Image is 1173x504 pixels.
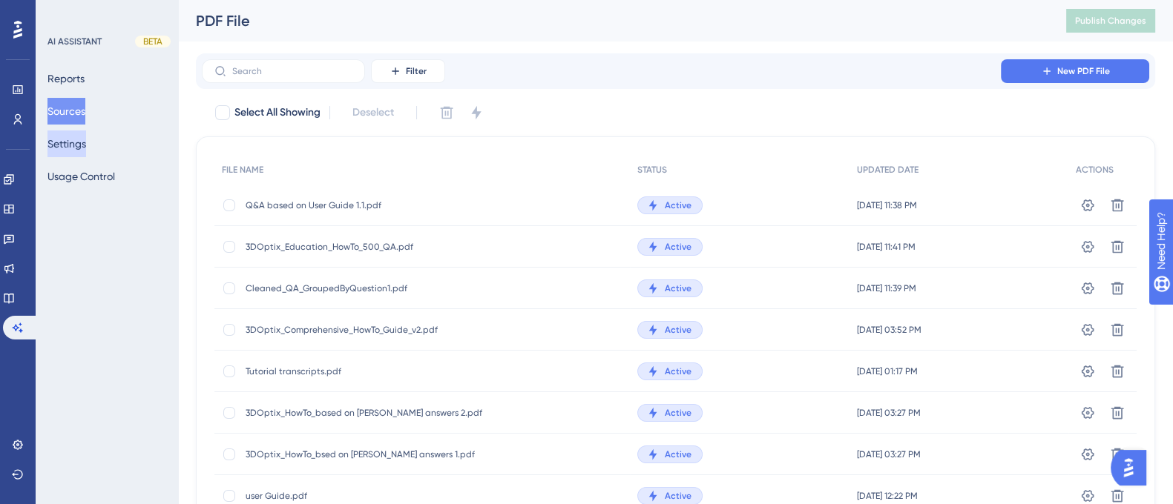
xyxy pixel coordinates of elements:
span: [DATE] 03:52 PM [857,324,921,336]
span: Need Help? [35,4,93,21]
span: user Guide.pdf [246,490,483,502]
span: Active [665,490,691,502]
button: Filter [371,59,445,83]
span: [DATE] 11:38 PM [857,199,917,211]
span: 3DOptix_HowTo_based on [PERSON_NAME] answers 2.pdf [246,407,483,419]
span: New PDF File [1057,65,1110,77]
span: Q&A based on User Guide 1.1.pdf [246,199,483,211]
span: Active [665,241,691,253]
iframe: UserGuiding AI Assistant Launcher [1111,445,1155,490]
span: UPDATED DATE [857,164,919,176]
span: [DATE] 01:17 PM [857,365,918,377]
span: 3DOptix_Education_HowTo_500_QA.pdf [246,241,483,253]
span: Cleaned_QA_GroupedByQuestion1.pdf [246,282,483,294]
span: Active [665,282,691,294]
button: Usage Control [47,163,115,190]
button: Settings [47,130,86,157]
span: Tutorial transcripts.pdf [246,365,483,377]
span: Active [665,407,691,419]
span: FILE NAME [222,164,263,176]
span: Active [665,448,691,460]
button: Deselect [339,99,407,126]
span: 3DOptix_Comprehensive_HowTo_Guide_v2.pdf [246,324,483,336]
button: New PDF File [1001,59,1149,83]
span: STATUS [637,164,667,176]
div: AI ASSISTANT [47,36,102,47]
button: Sources [47,98,85,125]
span: Active [665,365,691,377]
span: Deselect [352,104,394,122]
span: [DATE] 03:27 PM [857,448,921,460]
button: Reports [47,65,85,92]
span: 3DOptix_HowTo_bsed on [PERSON_NAME] answers 1.pdf [246,448,483,460]
button: Publish Changes [1066,9,1155,33]
div: PDF File [196,10,1029,31]
span: Publish Changes [1075,15,1146,27]
span: [DATE] 11:41 PM [857,241,916,253]
span: ACTIONS [1076,164,1114,176]
span: Filter [406,65,427,77]
span: Active [665,199,691,211]
span: [DATE] 03:27 PM [857,407,921,419]
span: Select All Showing [234,104,321,122]
div: BETA [135,36,171,47]
input: Search [232,66,352,76]
span: Active [665,324,691,336]
span: [DATE] 12:22 PM [857,490,918,502]
span: [DATE] 11:39 PM [857,282,916,294]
